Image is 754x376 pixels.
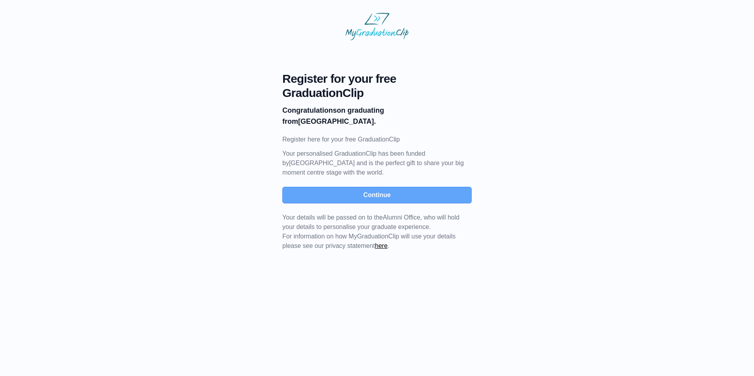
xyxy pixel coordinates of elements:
[282,72,472,86] span: Register for your free
[282,106,337,114] b: Congratulations
[375,242,388,249] a: here
[282,105,472,127] p: on graduating from [GEOGRAPHIC_DATA].
[345,13,409,40] img: MyGraduationClip
[282,214,459,230] span: Your details will be passed on to the , who will hold your details to personalise your graduate e...
[282,187,472,203] button: Continue
[282,149,472,177] p: Your personalised GraduationClip has been funded by [GEOGRAPHIC_DATA] and is the perfect gift to ...
[282,135,472,144] p: Register here for your free GraduationClip
[282,214,459,249] span: For information on how MyGraduationClip will use your details please see our privacy statement .
[282,86,472,100] span: GraduationClip
[383,214,420,221] span: Alumni Office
